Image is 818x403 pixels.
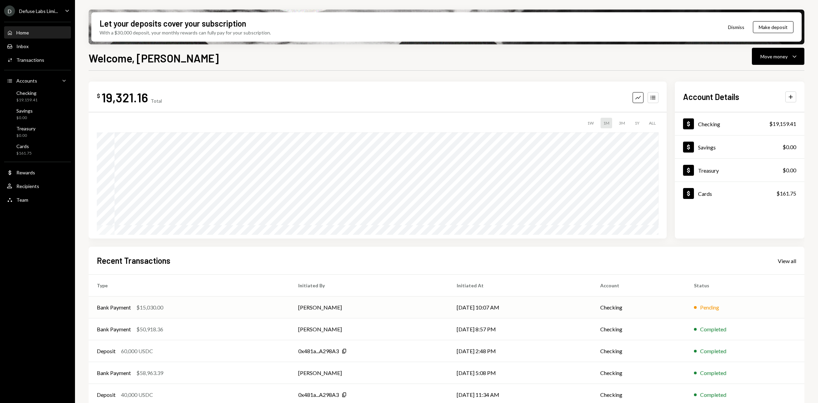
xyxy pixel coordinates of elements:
td: [DATE] 8:57 PM [449,318,592,340]
div: Completed [700,347,726,355]
div: $0.00 [783,143,796,151]
div: 1M [601,118,612,128]
th: Account [592,275,686,297]
div: D [4,5,15,16]
div: Completed [700,369,726,377]
a: Checking$19,159.41 [4,88,71,104]
h2: Recent Transactions [97,255,170,266]
a: Accounts [4,74,71,87]
div: 1W [585,118,596,128]
div: $50,918.36 [136,325,163,333]
div: Completed [700,325,726,333]
div: 0x481a...A298A3 [298,391,339,399]
div: Team [16,197,28,203]
a: Savings$0.00 [4,106,71,122]
div: Rewards [16,170,35,175]
a: Cards$161.75 [4,141,71,158]
a: Treasury$0.00 [4,124,71,140]
a: Rewards [4,166,71,178]
th: Status [686,275,804,297]
div: Bank Payment [97,303,131,312]
td: [DATE] 5:08 PM [449,362,592,384]
td: Checking [592,362,686,384]
div: $161.75 [16,150,32,156]
a: Cards$161.75 [675,182,804,205]
div: Accounts [16,78,37,84]
div: Recipients [16,183,39,189]
td: [PERSON_NAME] [290,318,449,340]
div: 1Y [632,118,642,128]
td: Checking [592,318,686,340]
a: Home [4,26,71,39]
div: 40,000 USDC [121,391,153,399]
div: Let your deposits cover your subscription [100,18,246,29]
th: Type [89,275,290,297]
button: Make deposit [753,21,793,33]
a: Savings$0.00 [675,135,804,158]
div: Inbox [16,43,29,49]
td: [DATE] 10:07 AM [449,297,592,318]
div: Defuse Labs Limi... [19,8,58,14]
div: $19,159.41 [16,97,37,103]
a: View all [778,257,796,264]
a: Treasury$0.00 [675,159,804,182]
h2: Account Details [683,91,739,102]
div: Home [16,30,29,35]
div: With a $30,000 deposit, your monthly rewards can fully pay for your subscription. [100,29,271,36]
div: $0.00 [16,133,35,139]
a: Transactions [4,54,71,66]
a: Recipients [4,180,71,192]
div: Treasury [16,126,35,131]
div: Cards [16,143,32,149]
div: Savings [16,108,33,114]
div: Treasury [698,167,719,174]
div: ALL [646,118,658,128]
th: Initiated At [449,275,592,297]
div: Cards [698,190,712,197]
td: [PERSON_NAME] [290,297,449,318]
div: Checking [16,90,37,96]
div: 19,321.16 [102,90,148,105]
div: Savings [698,144,716,150]
a: Inbox [4,40,71,52]
td: [PERSON_NAME] [290,362,449,384]
div: $15,030.00 [136,303,163,312]
div: Total [151,98,162,104]
div: $0.00 [16,115,33,121]
div: 0x481a...A298A3 [298,347,339,355]
div: $19,159.41 [769,120,796,128]
div: Deposit [97,347,116,355]
td: Checking [592,340,686,362]
div: Checking [698,121,720,127]
div: Bank Payment [97,325,131,333]
th: Initiated By [290,275,449,297]
button: Dismiss [719,19,753,35]
div: $161.75 [776,189,796,198]
td: Checking [592,297,686,318]
div: Completed [700,391,726,399]
div: $58,963.39 [136,369,163,377]
h1: Welcome, [PERSON_NAME] [89,51,219,65]
div: Bank Payment [97,369,131,377]
div: Deposit [97,391,116,399]
div: 60,000 USDC [121,347,153,355]
div: 3M [616,118,628,128]
div: Move money [760,53,788,60]
div: Pending [700,303,719,312]
div: $ [97,92,100,99]
a: Checking$19,159.41 [675,112,804,135]
button: Move money [752,48,804,65]
a: Team [4,193,71,206]
div: $0.00 [783,166,796,174]
div: Transactions [16,57,44,63]
td: [DATE] 2:48 PM [449,340,592,362]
